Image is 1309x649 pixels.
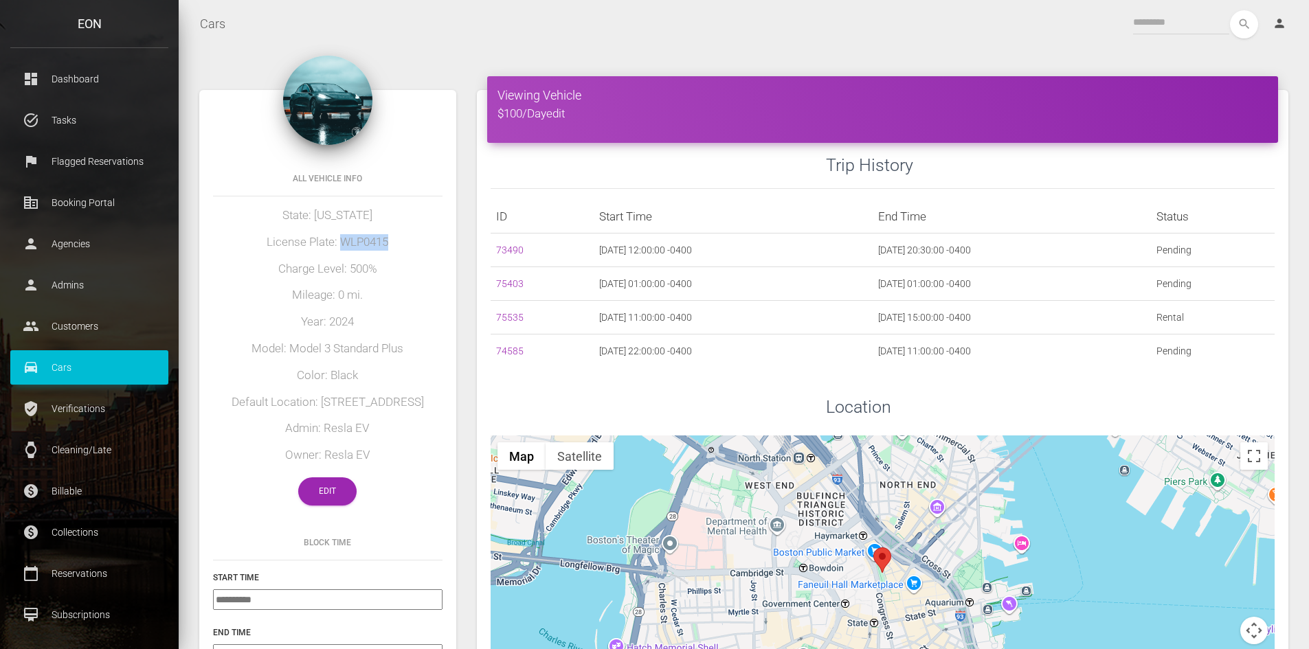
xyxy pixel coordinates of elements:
a: paid Collections [10,515,168,549]
a: corporate_fare Booking Portal [10,185,168,220]
i: person [1273,16,1286,30]
button: Show satellite imagery [546,442,614,470]
td: [DATE] 20:30:00 -0400 [873,234,1151,267]
td: [DATE] 12:00:00 -0400 [594,234,872,267]
a: calendar_today Reservations [10,556,168,591]
a: 73490 [496,244,524,255]
p: Flagged Reservations [21,151,158,172]
a: flag Flagged Reservations [10,144,168,179]
h5: Mileage: 0 mi. [213,287,443,304]
p: Booking Portal [21,192,158,213]
a: dashboard Dashboard [10,62,168,96]
button: search [1230,10,1258,38]
h3: Location [826,395,1275,419]
button: Show street map [497,442,546,470]
th: Start Time [594,200,872,234]
td: [DATE] 22:00:00 -0400 [594,334,872,368]
p: Billable [21,481,158,501]
p: Tasks [21,110,158,130]
img: 13.jpg [283,56,372,145]
button: Toggle fullscreen view [1240,442,1268,470]
td: [DATE] 11:00:00 -0400 [594,301,872,334]
a: person [1262,10,1299,38]
p: Cleaning/Late [21,440,158,460]
a: Cars [200,7,225,41]
a: person Agencies [10,227,168,261]
a: paid Billable [10,474,168,508]
a: 75403 [496,278,524,289]
td: Pending [1151,234,1275,267]
td: Rental [1151,301,1275,334]
th: ID [491,200,594,234]
h5: Color: Black [213,367,443,384]
td: [DATE] 11:00:00 -0400 [873,334,1151,368]
h6: End Time [213,626,443,639]
h3: Trip History [826,153,1275,177]
td: Pending [1151,267,1275,301]
h5: $100/Day [497,106,1268,122]
p: Customers [21,316,158,337]
h5: License Plate: WLP0415 [213,234,443,251]
a: 75535 [496,312,524,323]
a: drive_eta Cars [10,350,168,385]
a: edit [546,106,565,120]
td: [DATE] 01:00:00 -0400 [594,267,872,301]
h5: Admin: Resla EV [213,420,443,437]
a: task_alt Tasks [10,103,168,137]
h5: State: [US_STATE] [213,207,443,224]
p: Collections [21,522,158,543]
p: Cars [21,357,158,378]
h6: Start Time [213,571,443,584]
p: Agencies [21,234,158,254]
td: [DATE] 01:00:00 -0400 [873,267,1151,301]
h4: Viewing Vehicle [497,87,1268,104]
p: Dashboard [21,69,158,89]
h5: Owner: Resla EV [213,447,443,464]
th: End Time [873,200,1151,234]
h6: All Vehicle Info [213,172,443,185]
h5: Model: Model 3 Standard Plus [213,341,443,357]
button: Map camera controls [1240,617,1268,644]
td: [DATE] 15:00:00 -0400 [873,301,1151,334]
a: verified_user Verifications [10,391,168,426]
h5: Charge Level: 500% [213,261,443,277]
p: Admins [21,275,158,295]
a: watch Cleaning/Late [10,433,168,467]
a: Edit [298,477,357,505]
h5: Default Location: [STREET_ADDRESS] [213,394,443,411]
p: Subscriptions [21,604,158,625]
p: Reservations [21,563,158,584]
h5: Year: 2024 [213,314,443,330]
td: Pending [1151,334,1275,368]
p: Verifications [21,398,158,419]
th: Status [1151,200,1275,234]
a: people Customers [10,309,168,343]
a: 74585 [496,345,524,356]
a: card_membership Subscriptions [10,597,168,632]
h6: Block Time [213,536,443,549]
a: person Admins [10,268,168,302]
